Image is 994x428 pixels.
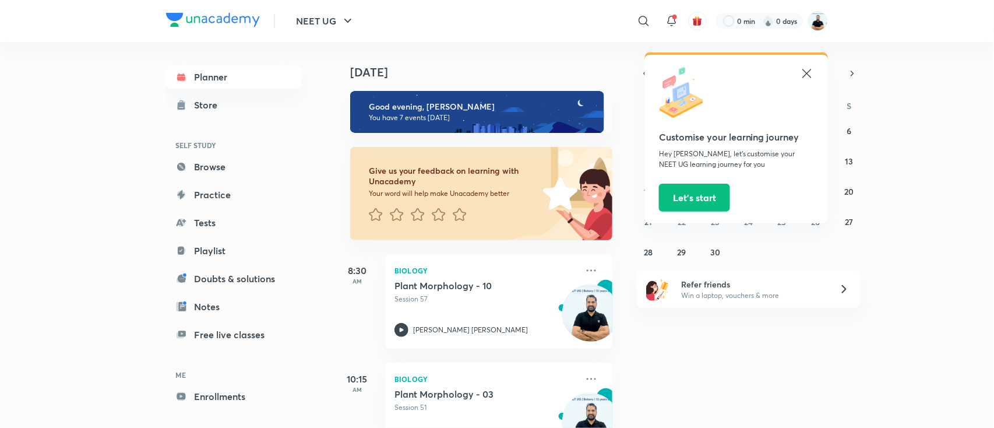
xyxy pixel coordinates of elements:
[166,183,301,206] a: Practice
[394,402,577,413] p: Session 51
[659,66,711,119] img: icon
[166,239,301,262] a: Playlist
[706,243,725,261] button: September 30, 2025
[778,216,787,227] abbr: September 25, 2025
[840,121,858,140] button: September 6, 2025
[369,189,539,198] p: Your word will help make Unacademy better
[413,325,528,335] p: [PERSON_NAME] [PERSON_NAME]
[688,12,707,30] button: avatar
[166,267,301,290] a: Doubts & solutions
[692,16,703,26] img: avatar
[166,65,301,89] a: Planner
[639,243,658,261] button: September 28, 2025
[639,212,658,231] button: September 21, 2025
[659,149,814,170] p: Hey [PERSON_NAME], let’s customise your NEET UG learning journey for you
[394,294,577,304] p: Session 57
[644,216,652,227] abbr: September 21, 2025
[811,216,820,227] abbr: September 26, 2025
[166,13,260,30] a: Company Logo
[644,247,653,258] abbr: September 28, 2025
[350,91,604,133] img: evening
[639,152,658,170] button: September 7, 2025
[710,247,720,258] abbr: September 30, 2025
[847,100,851,111] abbr: Saturday
[503,147,612,240] img: feedback_image
[334,386,380,393] p: AM
[334,278,380,285] p: AM
[394,280,540,292] h5: Plant Morphology - 10
[678,216,686,227] abbr: September 22, 2025
[744,216,753,227] abbr: September 24, 2025
[166,295,301,318] a: Notes
[394,264,577,278] p: Biology
[840,212,858,231] button: September 27, 2025
[844,186,854,197] abbr: September 20, 2025
[682,290,825,301] p: Win a laptop, vouchers & more
[840,152,858,170] button: September 13, 2025
[334,372,380,386] h5: 10:15
[350,65,624,79] h4: [DATE]
[678,247,686,258] abbr: September 29, 2025
[166,13,260,27] img: Company Logo
[845,216,853,227] abbr: September 27, 2025
[194,98,224,112] div: Store
[659,184,730,212] button: Let’s start
[808,11,828,31] img: Subhash Chandra Yadav
[845,156,853,167] abbr: September 13, 2025
[166,365,301,385] h6: ME
[166,211,301,234] a: Tests
[847,125,851,136] abbr: September 6, 2025
[369,166,539,187] h6: Give us your feedback on learning with Unacademy
[394,388,540,400] h5: Plant Morphology - 03
[166,323,301,346] a: Free live classes
[659,130,814,144] h5: Customise your learning journey
[334,264,380,278] h5: 8:30
[166,93,301,117] a: Store
[840,182,858,201] button: September 20, 2025
[289,9,362,33] button: NEET UG
[369,113,594,122] p: You have 7 events [DATE]
[644,186,653,197] abbr: September 14, 2025
[672,243,691,261] button: September 29, 2025
[711,216,720,227] abbr: September 23, 2025
[763,15,774,27] img: streak
[166,385,301,408] a: Enrollments
[369,101,594,112] h6: Good evening, [PERSON_NAME]
[682,278,825,290] h6: Refer friends
[639,182,658,201] button: September 14, 2025
[166,135,301,155] h6: SELF STUDY
[166,155,301,178] a: Browse
[394,372,577,386] p: Biology
[646,278,669,301] img: referral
